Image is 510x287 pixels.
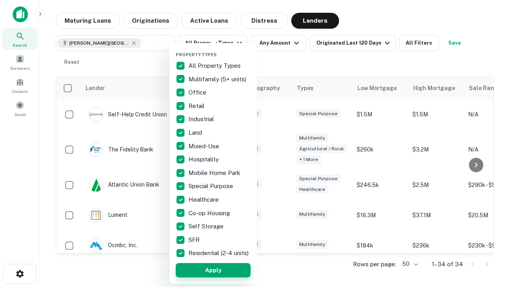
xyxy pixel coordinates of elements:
p: Office [188,88,208,97]
p: Multifamily (5+ units) [188,75,248,84]
p: Hospitality [188,155,220,164]
p: Mixed-Use [188,142,221,151]
p: Special Purpose [188,181,235,191]
p: Residential (2-4 units) [188,248,250,258]
p: Mobile Home Park [188,168,242,178]
button: Apply [176,263,251,277]
span: Property Types [176,52,217,57]
p: Co-op Housing [188,208,231,218]
iframe: Chat Widget [470,198,510,236]
p: Land [188,128,204,138]
p: SFR [188,235,201,245]
p: Self Storage [188,222,225,231]
p: Retail [188,101,206,111]
p: Healthcare [188,195,220,204]
p: Industrial [188,114,216,124]
p: All Property Types [188,61,242,71]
